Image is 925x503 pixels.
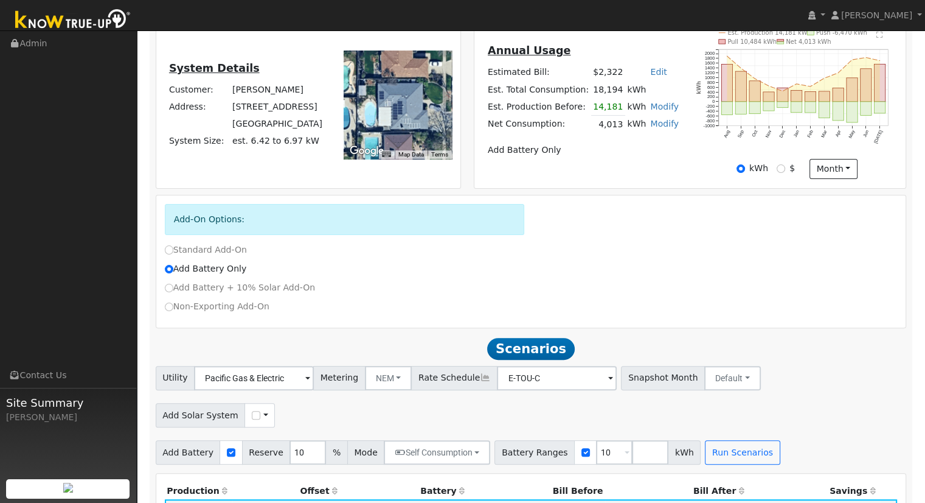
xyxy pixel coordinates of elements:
rect: onclick="" [777,88,788,102]
td: 14,181 [591,98,625,116]
label: Add Battery Only [165,262,247,275]
th: Battery [342,482,469,499]
td: Est. Production Before: [485,98,591,116]
text: 1000 [705,75,715,80]
text: -400 [706,108,715,114]
label: kWh [749,162,768,175]
input: kWh [736,164,745,173]
td: kWh [625,98,648,116]
th: Offset [232,482,342,499]
span: Scenarios [487,338,574,360]
button: month [809,159,857,180]
rect: onclick="" [735,71,746,102]
button: NEM [365,366,412,390]
button: Run Scenarios [705,440,780,465]
text: Pull 10,484 kWh [728,38,777,45]
rect: onclick="" [805,102,816,113]
img: retrieve [63,483,73,493]
span: Rate Schedule [411,366,497,390]
span: kWh [668,440,701,465]
span: Savings [830,486,867,496]
th: Bill Before [469,482,605,499]
input: Standard Add-On [165,245,173,254]
a: Modify [650,102,679,111]
circle: onclick="" [740,67,742,69]
text: kWh [696,81,702,94]
text: -1000 [704,123,715,128]
span: Site Summary [6,395,130,411]
text: 800 [707,80,715,85]
td: 4,013 [591,116,625,133]
input: Non-Exporting Add-On [165,303,173,311]
span: Snapshot Month [621,366,705,390]
circle: onclick="" [879,60,881,62]
text: Nov [764,129,773,139]
text: May [848,129,856,139]
td: System Size [230,133,324,150]
img: Know True-Up [9,7,137,34]
span: Add Solar System [156,403,246,427]
rect: onclick="" [777,102,788,108]
rect: onclick="" [875,102,885,113]
text: Apr [834,129,842,138]
text:  [876,31,883,38]
circle: onclick="" [782,90,784,92]
td: Add Battery Only [485,142,681,159]
text: 1800 [705,55,715,61]
input: Select a Rate Schedule [497,366,617,390]
rect: onclick="" [791,102,802,113]
text: Jan [792,129,800,138]
rect: onclick="" [819,91,830,102]
circle: onclick="" [837,72,839,74]
rect: onclick="" [791,91,802,102]
rect: onclick="" [749,102,760,114]
div: [PERSON_NAME] [6,411,130,424]
span: Battery Ranges [494,440,575,465]
span: Metering [313,366,365,390]
label: Add Battery + 10% Solar Add-On [165,281,316,294]
th: Bill After [605,482,749,499]
rect: onclick="" [763,102,774,111]
td: Customer: [167,82,230,99]
text: 1400 [705,65,715,71]
span: Utility [156,366,195,390]
th: Production [165,482,232,499]
span: est. 6.42 to 6.97 kW [232,136,319,146]
text: Oct [751,129,759,138]
text: 200 [707,94,715,99]
td: Net Consumption: [485,116,591,133]
text: [DATE] [873,129,884,144]
input: Add Battery Only [165,265,173,273]
td: [STREET_ADDRESS] [230,99,324,116]
span: % [325,440,347,465]
circle: onclick="" [726,55,728,57]
rect: onclick="" [805,91,816,102]
button: Self Consumption [384,440,490,465]
text: -600 [706,113,715,119]
rect: onclick="" [861,102,871,115]
text: Jun [862,129,870,138]
text: -800 [706,118,715,124]
input: Select a Utility [194,366,314,390]
label: Non-Exporting Add-On [165,300,269,313]
text: Feb [806,129,814,138]
rect: onclick="" [847,102,857,122]
circle: onclick="" [851,59,853,61]
rect: onclick="" [861,69,871,102]
td: Estimated Bill: [485,64,591,81]
rect: onclick="" [833,102,844,121]
u: Annual Usage [488,44,570,57]
button: Keyboard shortcuts [382,150,390,159]
rect: onclick="" [833,88,844,101]
text: Sep [736,129,745,139]
button: Default [704,366,761,390]
circle: onclick="" [809,86,811,88]
text: Dec [778,129,787,139]
rect: onclick="" [735,102,746,114]
td: $2,322 [591,64,625,81]
td: [GEOGRAPHIC_DATA] [230,116,324,133]
td: kWh [625,81,681,98]
u: System Details [169,62,260,74]
button: Map Data [398,150,424,159]
rect: onclick="" [875,64,885,102]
